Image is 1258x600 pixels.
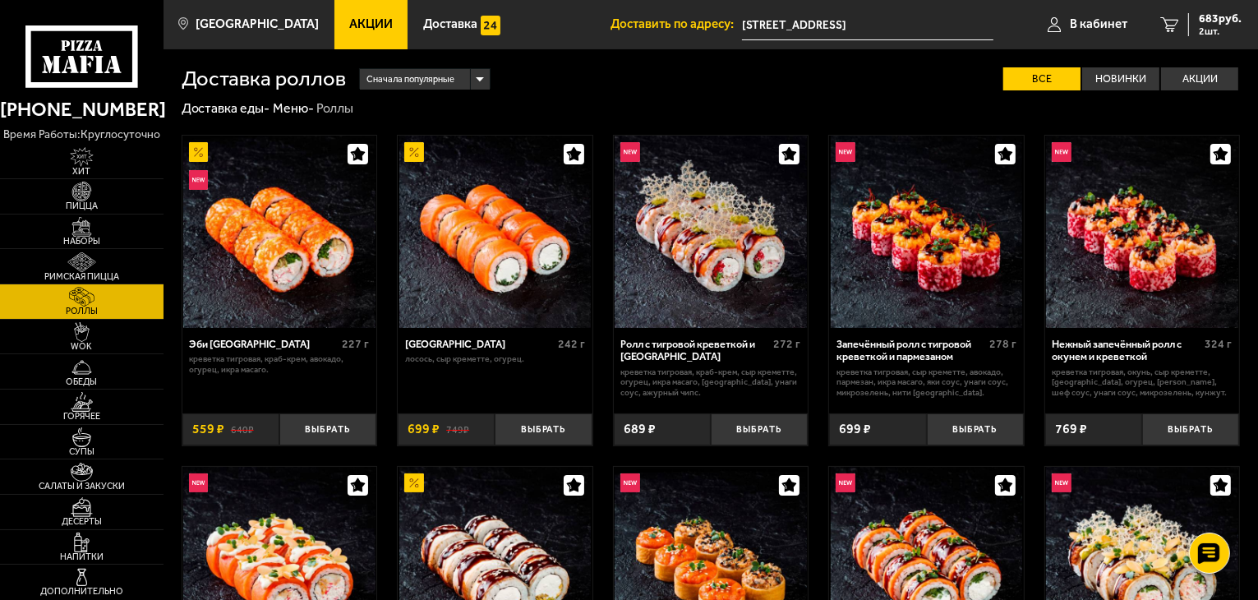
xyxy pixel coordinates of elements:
[624,422,656,436] span: 689 ₽
[316,100,353,118] div: Роллы
[1052,338,1200,363] div: Нежный запечённый ролл с окунем и креветкой
[1052,473,1071,493] img: Новинка
[615,136,807,328] img: Ролл с тигровой креветкой и Гуакамоле
[399,136,592,328] img: Филадельфия
[836,142,855,162] img: Новинка
[620,473,640,493] img: Новинка
[774,337,801,351] span: 272 г
[398,136,592,328] a: АкционныйФиладельфия
[279,413,376,445] button: Выбрать
[1055,422,1087,436] span: 769 ₽
[1161,67,1238,91] label: Акции
[1070,18,1127,30] span: В кабинет
[189,354,369,376] p: креветка тигровая, краб-крем, авокадо, огурец, икра масаго.
[1003,67,1081,91] label: Все
[182,68,347,90] h1: Доставка роллов
[620,142,640,162] img: Новинка
[1199,13,1242,25] span: 683 руб.
[273,100,314,116] a: Меню-
[1199,26,1242,36] span: 2 шт.
[1052,142,1071,162] img: Новинка
[836,338,985,363] div: Запечённый ролл с тигровой креветкой и пармезаном
[1142,413,1239,445] button: Выбрать
[189,170,209,190] img: Новинка
[620,367,800,399] p: креветка тигровая, краб-крем, Сыр креметте, огурец, икра масаго, [GEOGRAPHIC_DATA], унаги соус, а...
[742,10,993,40] span: Богатырский проспект, 4
[405,354,585,365] p: лосось, Сыр креметте, огурец.
[366,67,454,92] span: Сначала популярные
[189,338,338,350] div: Эби [GEOGRAPHIC_DATA]
[1082,67,1159,91] label: Новинки
[839,422,871,436] span: 699 ₽
[836,367,1016,399] p: креветка тигровая, Сыр креметте, авокадо, пармезан, икра масаго, яки соус, унаги соус, микрозелен...
[1046,136,1238,328] img: Нежный запечённый ролл с окунем и креветкой
[495,413,592,445] button: Выбрать
[614,136,809,328] a: НовинкаРолл с тигровой креветкой и Гуакамоле
[829,136,1024,328] a: НовинкаЗапечённый ролл с тигровой креветкой и пармезаном
[404,473,424,493] img: Акционный
[349,18,393,30] span: Акции
[836,473,855,493] img: Новинка
[1045,136,1240,328] a: НовинкаНежный запечённый ролл с окунем и креветкой
[182,136,377,328] a: АкционныйНовинкаЭби Калифорния
[423,18,477,30] span: Доставка
[404,142,424,162] img: Акционный
[620,338,769,363] div: Ролл с тигровой креветкой и [GEOGRAPHIC_DATA]
[196,18,319,30] span: [GEOGRAPHIC_DATA]
[1052,367,1232,399] p: креветка тигровая, окунь, Сыр креметте, [GEOGRAPHIC_DATA], огурец, [PERSON_NAME], шеф соус, унаги...
[927,413,1024,445] button: Выбрать
[446,422,469,436] s: 749 ₽
[742,10,993,40] input: Ваш адрес доставки
[189,473,209,493] img: Новинка
[192,422,224,436] span: 559 ₽
[1205,337,1233,351] span: 324 г
[611,18,742,30] span: Доставить по адресу:
[481,16,500,35] img: 15daf4d41897b9f0e9f617042186c801.svg
[831,136,1023,328] img: Запечённый ролл с тигровой креветкой и пармезаном
[405,338,554,350] div: [GEOGRAPHIC_DATA]
[231,422,254,436] s: 640 ₽
[189,142,209,162] img: Акционный
[408,422,440,436] span: 699 ₽
[989,337,1016,351] span: 278 г
[711,413,808,445] button: Выбрать
[182,100,270,116] a: Доставка еды-
[342,337,369,351] span: 227 г
[183,136,376,328] img: Эби Калифорния
[558,337,585,351] span: 242 г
